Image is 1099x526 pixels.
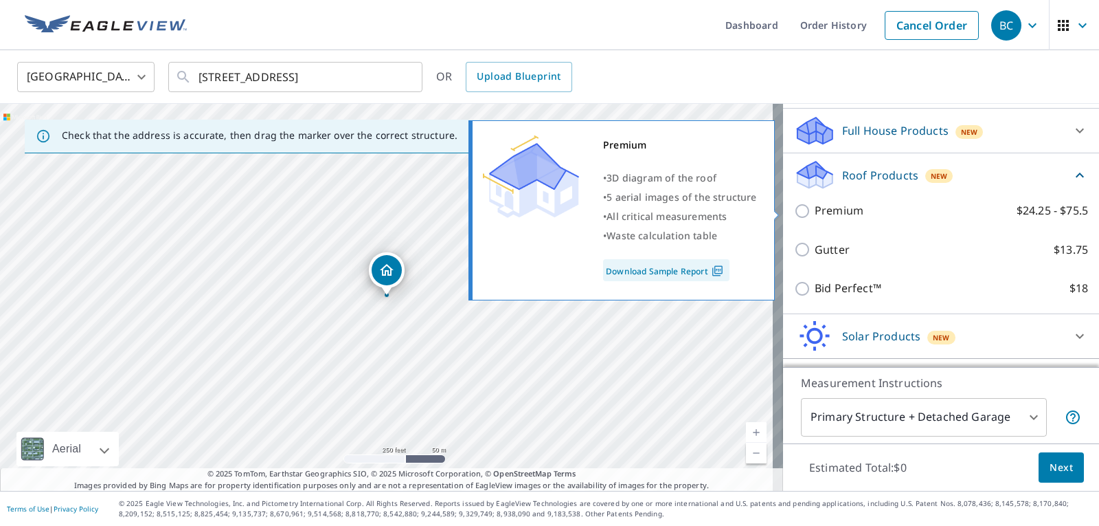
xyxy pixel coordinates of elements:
div: • [603,226,757,245]
p: $13.75 [1054,241,1088,259]
div: • [603,168,757,188]
div: Roof ProductsNew [794,159,1088,191]
p: © 2025 Eagle View Technologies, Inc. and Pictometry International Corp. All Rights Reserved. Repo... [119,498,1092,519]
span: New [961,127,978,138]
p: Gutter [815,241,850,259]
span: 3D diagram of the roof [607,171,716,184]
span: Upload Blueprint [477,68,560,85]
a: Terms of Use [7,504,49,514]
a: Current Level 17, Zoom In [746,422,767,443]
input: Search by address or latitude-longitude [199,58,394,96]
div: Primary Structure + Detached Garage [801,398,1047,437]
div: Full House ProductsNew [794,114,1088,147]
p: Estimated Total: $0 [798,452,918,483]
img: Pdf Icon [708,265,727,277]
p: Roof Products [842,167,918,184]
div: [GEOGRAPHIC_DATA] [17,58,155,96]
p: Full House Products [842,122,949,139]
a: Privacy Policy [54,504,98,514]
img: Premium [483,135,579,218]
a: Download Sample Report [603,259,729,281]
div: Aerial [16,432,119,466]
div: OR [436,62,572,92]
div: Walls ProductsNew [794,364,1088,397]
a: Cancel Order [885,11,979,40]
p: Measurement Instructions [801,375,1081,391]
p: Premium [815,202,863,219]
button: Next [1039,452,1084,483]
div: Aerial [48,432,85,466]
span: New [931,171,948,182]
div: BC [991,10,1021,41]
span: Waste calculation table [607,229,717,242]
a: Current Level 17, Zoom Out [746,443,767,463]
a: OpenStreetMap [493,468,551,479]
span: All critical measurements [607,210,727,223]
p: Bid Perfect™ [815,280,881,297]
span: © 2025 TomTom, Earthstar Geographics SIO, © 2025 Microsoft Corporation, © [207,468,576,480]
span: Your report will include the primary structure and a detached garage if one exists. [1065,409,1081,426]
div: Dropped pin, building 1, Residential property, 51 Old Farm Rd Westbrook, ME 04092 [369,252,405,295]
span: Next [1050,459,1073,476]
p: $18 [1069,280,1088,297]
p: | [7,505,98,513]
div: Premium [603,135,757,155]
a: Terms [554,468,576,479]
div: Solar ProductsNew [794,320,1088,353]
p: Check that the address is accurate, then drag the marker over the correct structure. [62,129,457,142]
a: Upload Blueprint [466,62,571,92]
span: New [933,332,950,343]
p: $24.25 - $75.5 [1017,202,1088,219]
div: • [603,207,757,226]
p: Solar Products [842,328,920,344]
img: EV Logo [25,15,187,36]
div: • [603,188,757,207]
span: 5 aerial images of the structure [607,190,756,204]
